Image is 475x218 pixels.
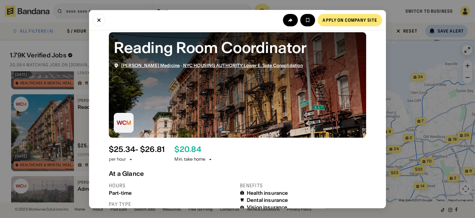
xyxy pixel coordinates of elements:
div: Health insurance [247,190,288,196]
span: NYC HOUSING AUTHORITY Lower E. Side Consolidation [183,62,303,68]
button: Close [93,14,105,26]
span: [PERSON_NAME] Medicine [121,62,180,68]
div: Min. take home [174,156,213,162]
div: At a Glance [109,170,366,177]
div: $ 25.34 - $26.81 [109,145,165,154]
div: Benefits [240,182,366,189]
div: Reading Room Coordinator [114,37,361,58]
div: · [121,63,303,68]
div: $ 20.84 [174,145,201,154]
div: Part-time [109,190,235,196]
div: Vision insurance [247,204,288,210]
div: Apply on company site [323,18,377,22]
div: Hours [109,182,235,189]
img: Weill Cornell Medicine logo [114,113,134,132]
div: per hour [109,156,126,162]
div: Dental insurance [247,197,288,203]
div: Pay type [109,201,235,207]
